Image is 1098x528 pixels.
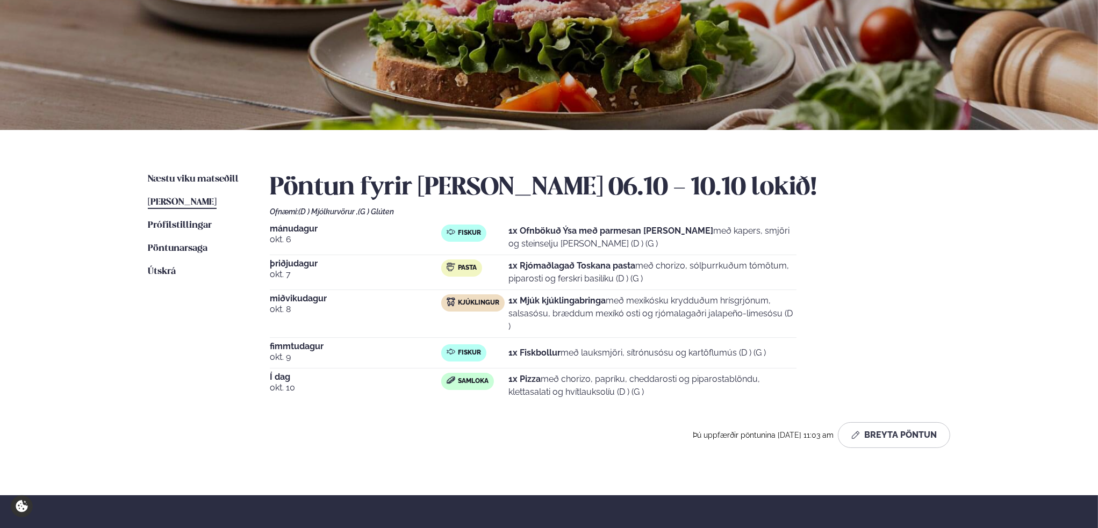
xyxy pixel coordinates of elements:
[11,495,33,517] a: Cookie settings
[508,374,541,384] strong: 1x Pizza
[270,233,441,246] span: okt. 6
[270,351,441,364] span: okt. 9
[148,175,239,184] span: Næstu viku matseðill
[148,219,212,232] a: Prófílstillingar
[458,229,481,237] span: Fiskur
[148,242,207,255] a: Pöntunarsaga
[270,268,441,281] span: okt. 7
[508,261,635,271] strong: 1x Rjómaðlagað Toskana pasta
[270,294,441,303] span: miðvikudagur
[298,207,358,216] span: (D ) Mjólkurvörur ,
[270,381,441,394] span: okt. 10
[270,373,441,381] span: Í dag
[270,303,441,316] span: okt. 8
[508,225,796,250] p: með kapers, smjöri og steinselju [PERSON_NAME] (D ) (G )
[148,221,212,230] span: Prófílstillingar
[447,263,455,271] img: pasta.svg
[838,422,950,448] button: Breyta Pöntun
[270,207,950,216] div: Ofnæmi:
[508,348,561,358] strong: 1x Fiskbollur
[447,348,455,356] img: fish.svg
[270,342,441,351] span: fimmtudagur
[508,346,766,359] p: með lauksmjöri, sítrónusósu og kartöflumús (D ) (G )
[508,259,796,285] p: með chorizo, sólþurrkuðum tómötum, piparosti og ferskri basilíku (D ) (G )
[148,244,207,253] span: Pöntunarsaga
[508,294,796,333] p: með mexíkósku krydduðum hrísgrjónum, salsasósu, bræddum mexíkó osti og rjómalagaðri jalapeño-lime...
[447,377,455,384] img: sandwich-new-16px.svg
[270,173,950,203] h2: Pöntun fyrir [PERSON_NAME] 06.10 - 10.10 lokið!
[148,173,239,186] a: Næstu viku matseðill
[458,299,499,307] span: Kjúklingur
[458,264,477,272] span: Pasta
[148,196,217,209] a: [PERSON_NAME]
[270,225,441,233] span: mánudagur
[447,228,455,236] img: fish.svg
[148,265,176,278] a: Útskrá
[508,226,713,236] strong: 1x Ofnbökuð Ýsa með parmesan [PERSON_NAME]
[458,349,481,357] span: Fiskur
[458,377,489,386] span: Samloka
[508,295,606,306] strong: 1x Mjúk kjúklingabringa
[447,298,455,306] img: chicken.svg
[148,267,176,276] span: Útskrá
[693,431,834,439] span: Þú uppfærðir pöntunina [DATE] 11:03 am
[270,259,441,268] span: þriðjudagur
[148,198,217,207] span: [PERSON_NAME]
[508,373,796,399] p: með chorizo, papríku, cheddarosti og piparostablöndu, klettasalati og hvítlauksolíu (D ) (G )
[358,207,394,216] span: (G ) Glúten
